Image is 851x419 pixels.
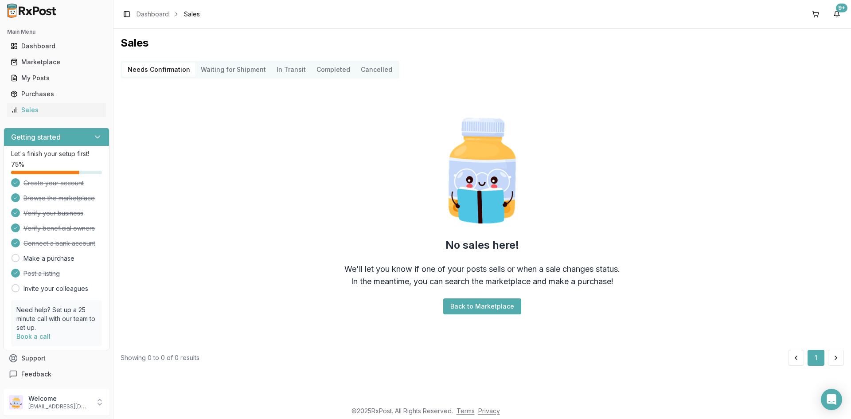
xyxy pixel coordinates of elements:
div: Showing 0 to 0 of 0 results [121,353,199,362]
h3: Getting started [11,132,61,142]
img: RxPost Logo [4,4,60,18]
p: [EMAIL_ADDRESS][DOMAIN_NAME] [28,403,90,410]
span: Post a listing [23,269,60,278]
span: Verify your business [23,209,83,218]
img: User avatar [9,395,23,409]
span: Verify beneficial owners [23,224,95,233]
div: Purchases [11,90,102,98]
span: Feedback [21,370,51,379]
button: Support [4,350,109,366]
div: Open Intercom Messenger [821,389,842,410]
a: Dashboard [137,10,169,19]
button: Dashboard [4,39,109,53]
a: Sales [7,102,106,118]
button: Completed [311,63,355,77]
button: My Posts [4,71,109,85]
h1: Sales [121,36,844,50]
p: Let's finish your setup first! [11,149,102,158]
a: My Posts [7,70,106,86]
button: Sales [4,103,109,117]
div: Sales [11,106,102,114]
h2: Main Menu [7,28,106,35]
button: In Transit [271,63,311,77]
div: Dashboard [11,42,102,51]
a: Terms [457,407,475,415]
button: Waiting for Shipment [195,63,271,77]
span: Create your account [23,179,84,188]
p: Welcome [28,394,90,403]
button: Feedback [4,366,109,382]
button: 1 [808,350,824,366]
button: Marketplace [4,55,109,69]
span: 75 % [11,160,24,169]
a: Make a purchase [23,254,74,263]
h2: No sales here! [445,238,519,252]
button: Cancelled [355,63,398,77]
div: My Posts [11,74,102,82]
button: 9+ [830,7,844,21]
span: Connect a bank account [23,239,95,248]
span: Browse the marketplace [23,194,95,203]
div: We'll let you know if one of your posts sells or when a sale changes status. [344,263,620,275]
div: Marketplace [11,58,102,67]
a: Dashboard [7,38,106,54]
button: Purchases [4,87,109,101]
div: 9+ [836,4,847,12]
p: Need help? Set up a 25 minute call with our team to set up. [16,305,97,332]
a: Book a call [16,333,51,340]
a: Invite your colleagues [23,284,88,293]
a: Privacy [478,407,500,415]
button: Back to Marketplace [443,298,521,314]
a: Purchases [7,86,106,102]
div: In the meantime, you can search the marketplace and make a purchase! [351,275,613,288]
nav: breadcrumb [137,10,200,19]
a: Marketplace [7,54,106,70]
button: Needs Confirmation [122,63,195,77]
img: Smart Pill Bottle [425,114,539,227]
span: Sales [184,10,200,19]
